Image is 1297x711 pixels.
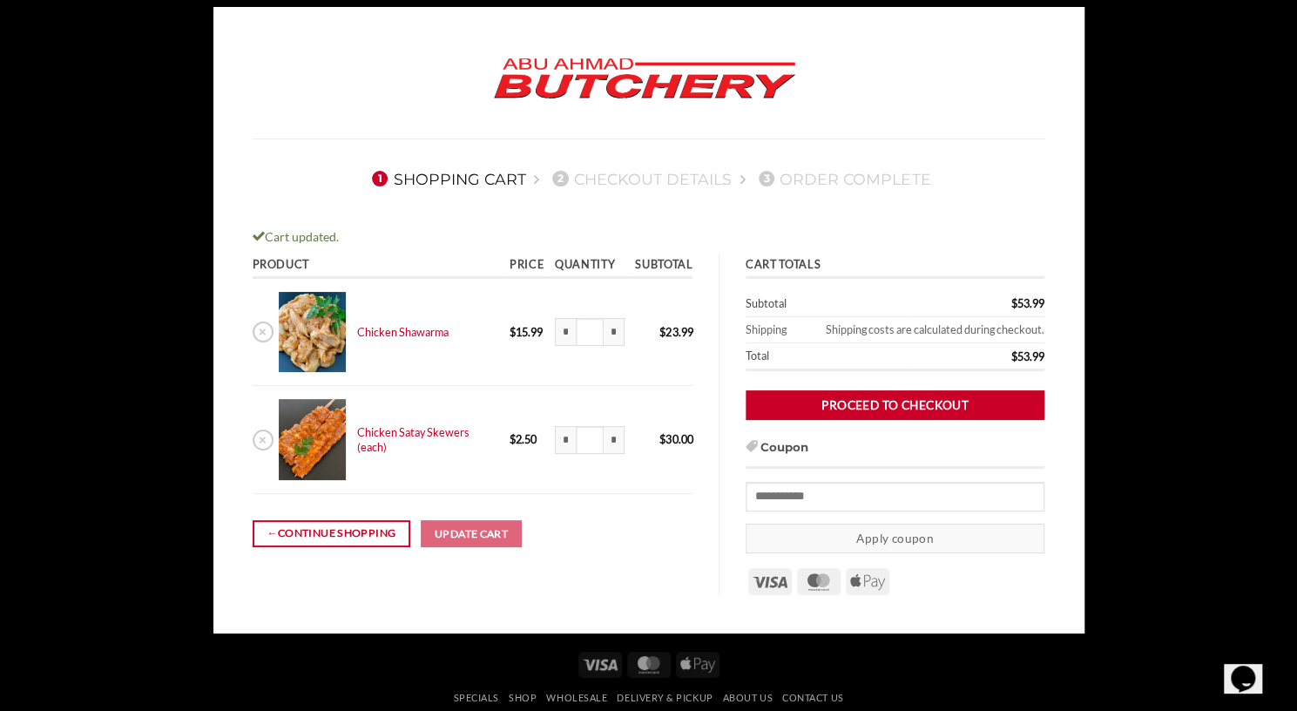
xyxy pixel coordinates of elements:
bdi: 23.99 [659,325,692,339]
span: $ [1011,349,1017,362]
th: Subtotal [746,291,909,317]
h3: Coupon [746,438,1044,468]
th: Cart totals [746,254,1044,279]
span: $ [510,432,516,446]
td: Shipping costs are calculated during checkout. [797,317,1044,343]
th: Shipping [746,317,797,343]
bdi: 30.00 [659,432,692,446]
input: Reduce quantity of Chicken Satay Skewers (each) [555,426,576,454]
a: About Us [723,692,773,703]
button: Apply coupon [746,523,1044,553]
span: 2 [552,171,568,186]
nav: Checkout steps [253,156,1045,201]
a: Specials [454,692,499,703]
a: Proceed to checkout [746,389,1044,420]
input: Product quantity [576,426,604,454]
a: Chicken Satay Skewers (each) [357,425,469,453]
input: Reduce quantity of Chicken Shawarma [555,318,576,346]
a: 1Shopping Cart [367,170,526,188]
bdi: 2.50 [510,432,537,446]
a: Wholesale [546,692,607,703]
bdi: 53.99 [1011,349,1044,362]
img: Abu Ahmad Butchery [479,46,810,112]
th: Subtotal [630,254,692,279]
th: Product [253,254,504,279]
div: Cart updated. [253,227,1045,247]
input: Product quantity [576,318,604,346]
a: Remove Chicken Shawarma from cart [253,322,274,342]
button: Update cart [421,520,522,548]
a: Continue shopping [253,520,410,547]
span: $ [659,432,665,446]
img: Cart [279,399,346,480]
bdi: 15.99 [510,325,543,339]
div: Payment icons [576,649,722,678]
div: Payment icons [746,565,892,595]
input: Increase quantity of Chicken Shawarma [604,318,625,346]
th: Total [746,343,909,371]
a: SHOP [509,692,537,703]
img: Cart [279,292,346,373]
iframe: chat widget [1224,641,1280,694]
span: $ [1011,296,1017,310]
span: 1 [372,171,388,186]
a: Contact Us [782,692,843,703]
span: $ [510,325,516,339]
a: Remove Chicken Satay Skewers (each) from cart [253,430,274,450]
a: Delivery & Pickup [617,692,713,703]
th: Quantity [550,254,630,279]
input: Increase quantity of Chicken Satay Skewers (each) [604,426,625,454]
a: Chicken Shawarma [357,325,449,339]
span: ← [267,525,278,542]
bdi: 53.99 [1011,296,1044,310]
span: $ [659,325,665,339]
th: Price [504,254,550,279]
a: 2Checkout details [547,170,732,188]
